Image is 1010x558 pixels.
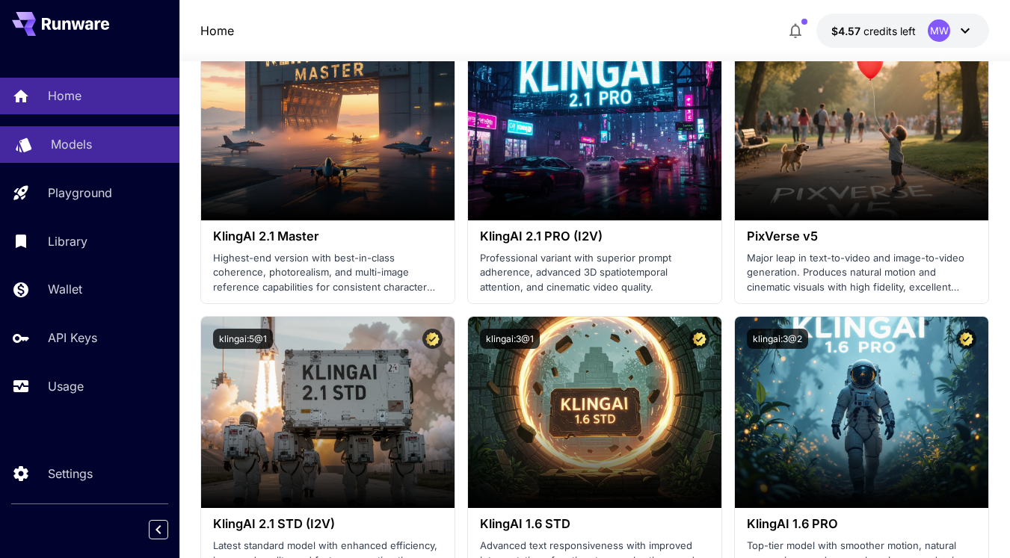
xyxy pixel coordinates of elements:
div: $4.57139 [831,23,916,39]
p: Wallet [48,280,82,298]
p: Library [48,232,87,250]
button: Certified Model – Vetted for best performance and includes a commercial license. [689,329,709,349]
p: Settings [48,465,93,483]
button: Certified Model – Vetted for best performance and includes a commercial license. [956,329,976,349]
img: alt [468,29,721,220]
nav: breadcrumb [200,22,234,40]
p: Major leap in text-to-video and image-to-video generation. Produces natural motion and cinematic ... [747,251,976,295]
img: alt [201,29,455,220]
p: Highest-end version with best-in-class coherence, photorealism, and multi-image reference capabil... [213,251,443,295]
h3: PixVerse v5 [747,229,976,244]
button: klingai:3@1 [480,329,540,349]
button: klingai:3@2 [747,329,808,349]
p: Playground [48,184,112,202]
h3: KlingAI 1.6 PRO [747,517,976,531]
button: $4.57139MW [816,13,989,48]
p: Models [51,135,92,153]
img: alt [201,317,455,508]
button: Collapse sidebar [149,520,168,539]
button: Certified Model – Vetted for best performance and includes a commercial license. [422,329,443,349]
h3: KlingAI 2.1 PRO (I2V) [480,229,709,244]
p: API Keys [48,329,97,347]
h3: KlingAI 2.1 STD (I2V) [213,517,443,531]
span: credits left [863,25,916,37]
img: alt [468,317,721,508]
h3: KlingAI 2.1 Master [213,229,443,244]
img: alt [735,317,988,508]
h3: KlingAI 1.6 STD [480,517,709,531]
p: Home [48,87,81,105]
div: MW [928,19,950,42]
div: Collapse sidebar [160,516,179,543]
img: alt [735,29,988,220]
p: Usage [48,377,84,395]
p: Professional variant with superior prompt adherence, advanced 3D spatiotemporal attention, and ci... [480,251,709,295]
span: $4.57 [831,25,863,37]
a: Home [200,22,234,40]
